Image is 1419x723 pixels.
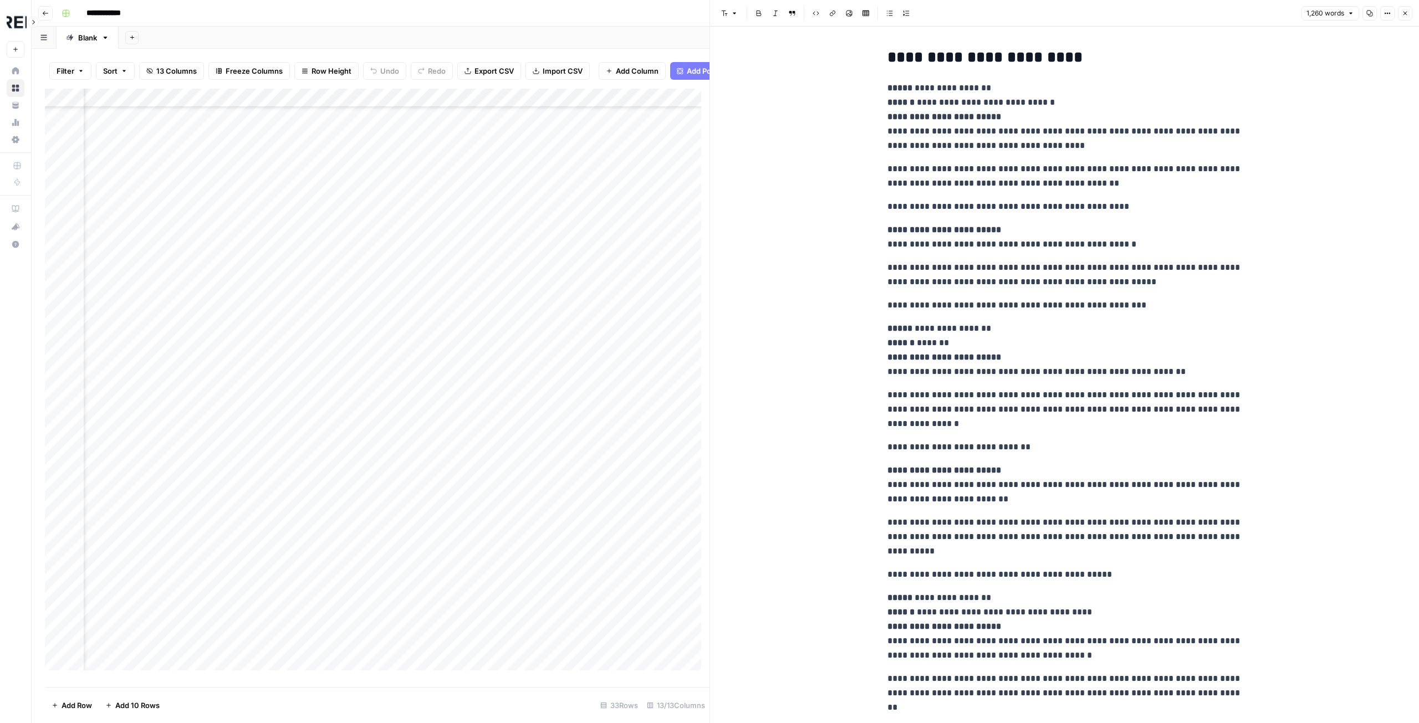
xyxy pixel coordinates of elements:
span: Redo [428,65,446,76]
button: Add Row [45,696,99,714]
button: Add 10 Rows [99,696,166,714]
button: Row Height [294,62,359,80]
span: Freeze Columns [226,65,283,76]
span: 1,260 words [1306,8,1344,18]
span: 13 Columns [156,65,197,76]
a: Settings [7,131,24,148]
button: Add Power Agent [670,62,754,80]
span: Filter [57,65,74,76]
a: Your Data [7,96,24,114]
button: 13 Columns [139,62,204,80]
span: Add 10 Rows [115,700,160,711]
span: Undo [380,65,399,76]
button: Undo [363,62,406,80]
div: What's new? [7,218,24,235]
button: What's new? [7,218,24,235]
span: Add Column [616,65,659,76]
button: Freeze Columns [208,62,290,80]
button: Workspace: Threepipe Reply [7,9,24,37]
div: 33 Rows [596,696,642,714]
span: Add Row [62,700,92,711]
button: Add Column [599,62,666,80]
a: Blank [57,27,119,49]
button: Redo [411,62,453,80]
span: Import CSV [543,65,583,76]
span: Sort [103,65,118,76]
button: Help + Support [7,235,24,253]
span: Row Height [312,65,351,76]
a: AirOps Academy [7,200,24,218]
button: 1,260 words [1301,6,1359,20]
button: Export CSV [457,62,521,80]
div: Blank [78,32,97,43]
button: Filter [49,62,91,80]
button: Import CSV [525,62,590,80]
a: Home [7,62,24,80]
button: Sort [96,62,135,80]
a: Browse [7,79,24,97]
div: 13/13 Columns [642,696,709,714]
span: Export CSV [474,65,514,76]
a: Usage [7,114,24,131]
img: Threepipe Reply Logo [7,13,27,33]
span: Add Power Agent [687,65,747,76]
